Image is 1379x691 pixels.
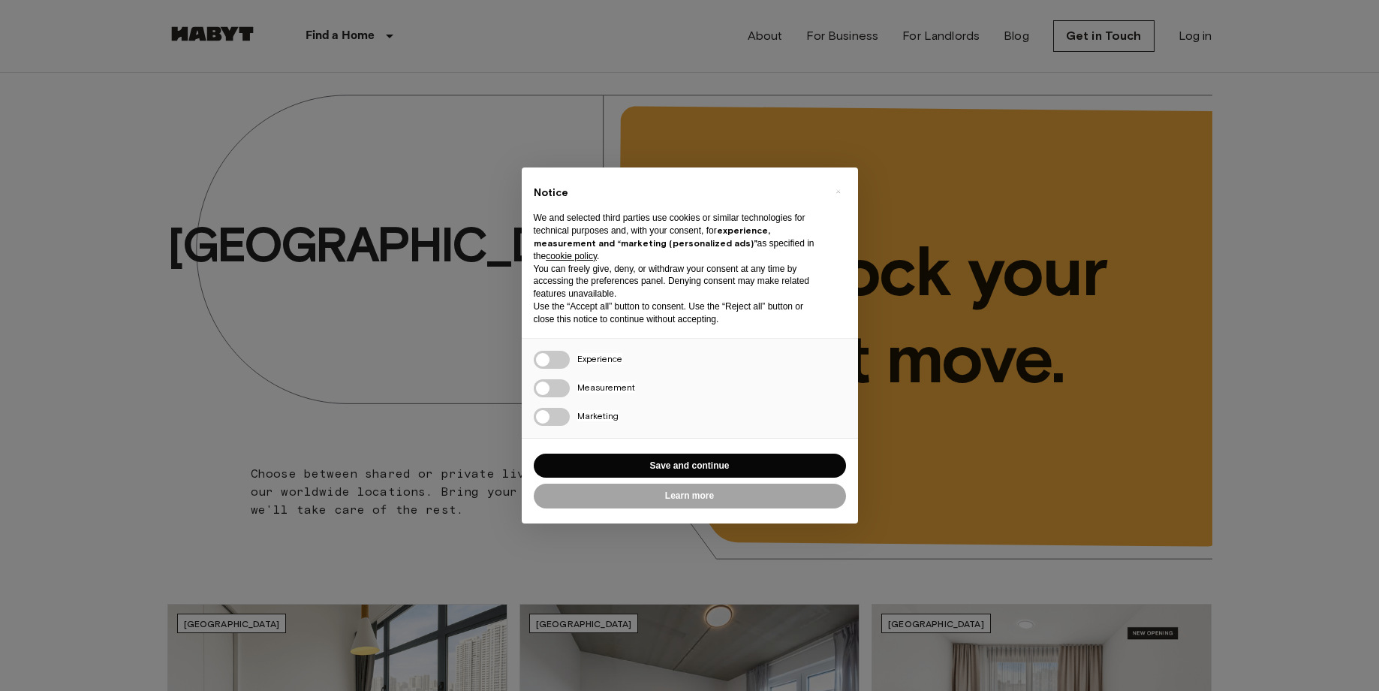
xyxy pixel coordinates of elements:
p: You can freely give, deny, or withdraw your consent at any time by accessing the preferences pane... [534,263,822,300]
span: Experience [577,353,622,364]
button: Save and continue [534,454,846,478]
strong: experience, measurement and “marketing (personalized ads)” [534,225,770,249]
span: Measurement [577,382,635,393]
h2: Notice [534,186,822,201]
p: Use the “Accept all” button to consent. Use the “Reject all” button or close this notice to conti... [534,300,822,326]
button: Close this notice [826,180,851,204]
span: × [836,183,841,201]
a: cookie policy [546,251,597,261]
button: Learn more [534,484,846,508]
p: We and selected third parties use cookies or similar technologies for technical purposes and, wit... [534,212,822,262]
span: Marketing [577,410,619,421]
